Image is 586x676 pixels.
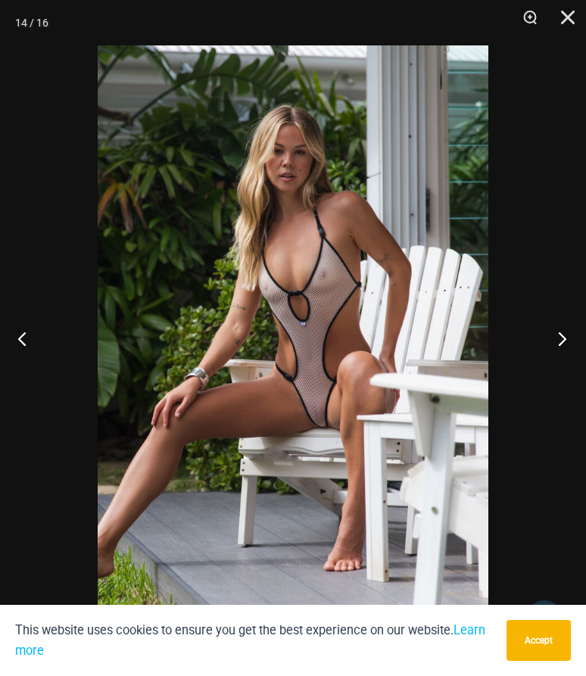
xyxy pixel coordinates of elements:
[15,623,485,658] a: Learn more
[15,620,495,661] p: This website uses cookies to ensure you get the best experience on our website.
[529,301,586,376] button: Next
[15,11,48,34] div: 14 / 16
[98,45,488,631] img: Trade Winds IvoryInk 819 One Piece 07
[507,620,571,661] button: Accept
